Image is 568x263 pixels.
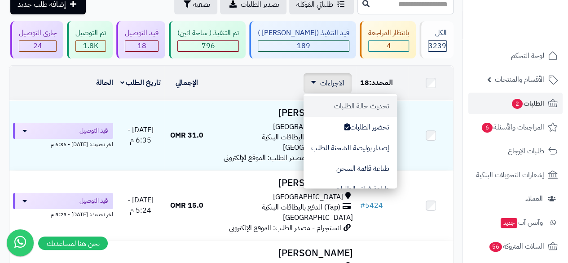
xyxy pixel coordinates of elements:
[304,117,397,138] button: تحضير الطلبات
[489,242,502,252] span: 56
[13,139,113,148] div: اخر تحديث: [DATE] - 6:36 م
[468,164,563,186] a: إشعارات التحويلات البنكية
[79,196,108,205] span: قيد التوصيل
[114,21,167,58] a: قيد التوصيل 18
[262,202,340,213] span: (Tap) الدفع بالبطاقات البنكية
[428,28,447,38] div: الكل
[79,126,108,135] span: قيد التوصيل
[176,77,198,88] a: الإجمالي
[83,40,98,51] span: 1.8K
[368,28,409,38] div: بانتظار المراجعة
[178,41,238,51] div: 796
[360,77,369,88] span: 18
[468,116,563,138] a: المراجعات والأسئلة6
[468,236,563,257] a: السلات المتروكة56
[358,21,418,58] a: بانتظار المراجعة 4
[273,122,343,132] span: [GEOGRAPHIC_DATA]
[167,21,247,58] a: تم التنفيذ ( ساحة اتين) 796
[202,40,215,51] span: 796
[258,41,349,51] div: 189
[247,21,358,58] a: قيد التنفيذ ([PERSON_NAME] ) 189
[489,240,544,253] span: السلات المتروكة
[65,21,114,58] a: تم التوصيل 1.8K
[360,78,405,88] div: المحدد:
[125,41,158,51] div: 18
[468,93,563,114] a: الطلبات2
[481,121,544,134] span: المراجعات والأسئلة
[96,77,113,88] a: الحالة
[258,28,349,38] div: قيد التنفيذ ([PERSON_NAME] )
[387,40,391,51] span: 4
[128,195,154,216] span: [DATE] - 5:24 م
[468,188,563,210] a: العملاء
[212,108,353,118] h3: [PERSON_NAME]
[511,97,544,110] span: الطلبات
[418,21,455,58] a: الكل3239
[33,40,42,51] span: 24
[19,41,56,51] div: 24
[495,73,544,86] span: الأقسام والمنتجات
[128,125,154,146] span: [DATE] - 6:35 م
[360,200,383,211] a: #5424
[229,223,341,233] span: انستجرام - مصدر الطلب: الموقع الإلكتروني
[9,21,65,58] a: جاري التوصيل 24
[304,138,397,158] button: إصدار بوليصة الشحنة للطلب
[304,179,397,200] button: طباعة فواتير الطلبات
[137,40,146,51] span: 18
[468,212,563,233] a: وآتس آبجديد
[512,99,523,109] span: 2
[125,28,159,38] div: قيد التوصيل
[482,123,493,133] span: 6
[320,78,344,89] span: الاجراءات
[212,178,353,188] h3: [PERSON_NAME]
[468,140,563,162] a: طلبات الإرجاع
[468,45,563,67] a: لوحة التحكم
[120,77,161,88] a: تاريخ الطلب
[476,169,544,181] span: إشعارات التحويلات البنكية
[283,142,353,153] span: [GEOGRAPHIC_DATA]
[304,96,397,116] button: تحديث حالة الطلبات
[500,216,543,229] span: وآتس آب
[297,40,310,51] span: 189
[508,145,544,157] span: طلبات الإرجاع
[262,132,340,143] span: (Tap) الدفع بالبطاقات البنكية
[13,209,113,218] div: اخر تحديث: [DATE] - 5:25 م
[428,40,446,51] span: 3239
[283,212,353,223] span: [GEOGRAPHIC_DATA]
[177,28,239,38] div: تم التنفيذ ( ساحة اتين)
[511,49,544,62] span: لوحة التحكم
[525,192,543,205] span: العملاء
[170,130,203,141] span: 31.0 OMR
[19,28,57,38] div: جاري التوصيل
[360,200,365,211] span: #
[304,158,397,179] button: طباعة قائمة الشحن
[501,218,517,228] span: جديد
[212,248,353,259] h3: [PERSON_NAME]
[224,152,341,163] span: زيارة مباشرة - مصدر الطلب: الموقع الإلكتروني
[273,192,343,202] span: [GEOGRAPHIC_DATA]
[170,200,203,211] span: 15.0 OMR
[369,41,409,51] div: 4
[311,78,344,89] a: الاجراءات
[75,28,106,38] div: تم التوصيل
[76,41,106,51] div: 1797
